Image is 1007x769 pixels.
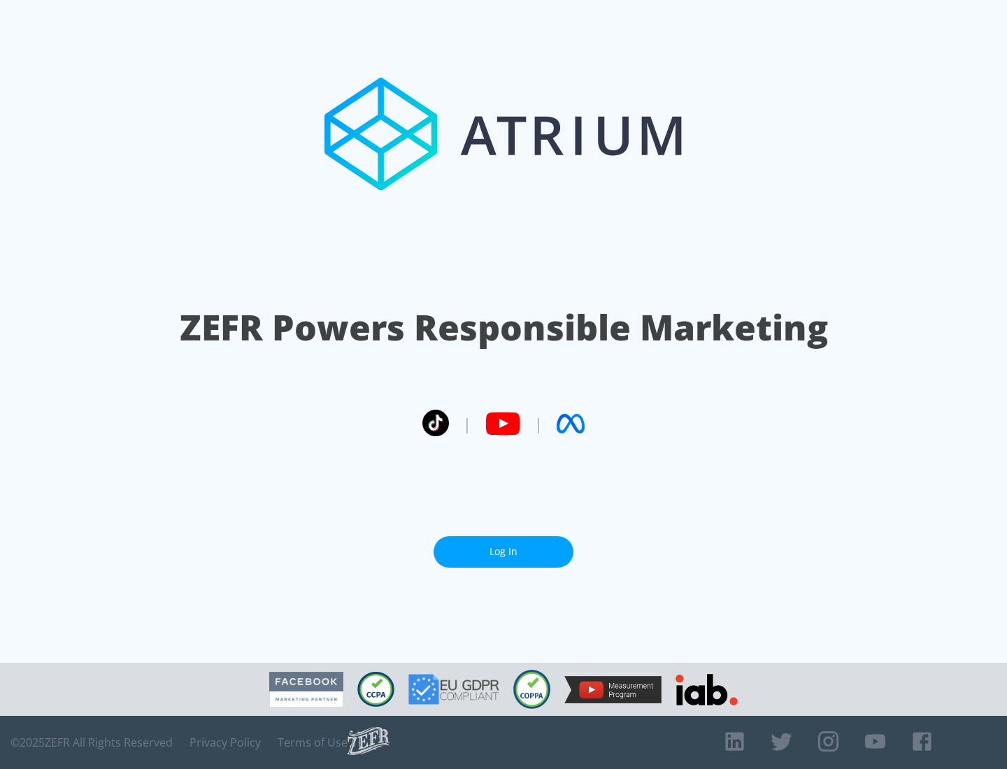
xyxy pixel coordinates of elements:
img: IAB [676,674,738,705]
img: COPPA Compliant [513,670,550,709]
span: | [463,413,471,434]
a: Terms of Use [278,735,348,749]
a: Log In [434,536,573,568]
img: YouTube Measurement Program [564,676,662,703]
img: GDPR Compliant [408,674,499,705]
img: Facebook Marketing Partner [269,672,343,707]
h1: ZEFR Powers Responsible Marketing [180,303,828,352]
span: | [534,413,543,434]
a: Privacy Policy [190,735,261,749]
img: CCPA Compliant [357,672,394,707]
span: © 2025 ZEFR All Rights Reserved [10,735,173,749]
